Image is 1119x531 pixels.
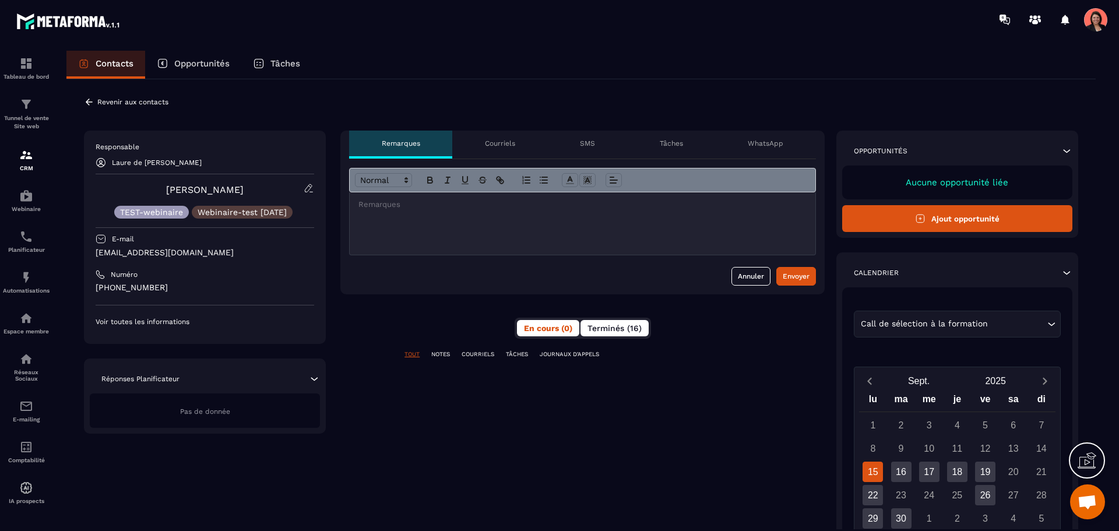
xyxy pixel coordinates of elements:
[947,508,967,529] div: 2
[382,139,420,148] p: Remarques
[3,139,50,180] a: formationformationCRM
[1003,485,1023,505] div: 27
[19,148,33,162] img: formation
[1031,508,1051,529] div: 5
[3,221,50,262] a: schedulerschedulerPlanificateur
[919,462,939,482] div: 17
[198,208,287,216] p: Webinaire-test [DATE]
[19,481,33,495] img: automations
[97,98,168,106] p: Revenir aux contacts
[3,114,50,131] p: Tunnel de vente Site web
[975,415,995,435] div: 5
[19,440,33,454] img: accountant
[863,415,883,435] div: 1
[975,462,995,482] div: 19
[3,328,50,335] p: Espace membre
[66,51,145,79] a: Contacts
[3,73,50,80] p: Tableau de bord
[19,189,33,203] img: automations
[731,267,770,286] button: Annuler
[1003,415,1023,435] div: 6
[101,374,180,384] p: Réponses Planificateur
[19,97,33,111] img: formation
[891,462,912,482] div: 16
[863,438,883,459] div: 8
[540,350,599,358] p: JOURNAUX D'APPELS
[96,317,314,326] p: Voir toutes les informations
[1031,438,1051,459] div: 14
[859,391,1055,529] div: Calendar wrapper
[506,350,528,358] p: TÂCHES
[859,373,881,389] button: Previous month
[3,180,50,221] a: automationsautomationsWebinaire
[587,323,642,333] span: Terminés (16)
[1003,508,1023,529] div: 4
[3,206,50,212] p: Webinaire
[19,57,33,71] img: formation
[524,323,572,333] span: En cours (0)
[3,391,50,431] a: emailemailE-mailing
[975,438,995,459] div: 12
[1027,391,1055,412] div: di
[3,48,50,89] a: formationformationTableau de bord
[166,184,244,195] a: [PERSON_NAME]
[859,391,887,412] div: lu
[3,287,50,294] p: Automatisations
[1000,391,1027,412] div: sa
[19,399,33,413] img: email
[947,462,967,482] div: 18
[96,58,133,69] p: Contacts
[854,177,1061,188] p: Aucune opportunité liée
[270,58,300,69] p: Tâches
[96,142,314,152] p: Responsable
[112,159,202,167] p: Laure de [PERSON_NAME]
[462,350,494,358] p: COURRIELS
[517,320,579,336] button: En cours (0)
[404,350,420,358] p: TOUT
[859,415,1055,529] div: Calendar days
[1031,462,1051,482] div: 21
[947,438,967,459] div: 11
[120,208,183,216] p: TEST-webinaire
[1070,484,1105,519] div: Ouvrir le chat
[19,311,33,325] img: automations
[19,270,33,284] img: automations
[3,262,50,303] a: automationsautomationsAutomatisations
[145,51,241,79] a: Opportunités
[3,89,50,139] a: formationformationTunnel de vente Site web
[919,438,939,459] div: 10
[891,438,912,459] div: 9
[957,371,1034,391] button: Open years overlay
[180,407,230,416] span: Pas de donnée
[1003,462,1023,482] div: 20
[858,318,991,330] span: Call de sélection à la formation
[943,391,971,412] div: je
[915,391,943,412] div: me
[485,139,515,148] p: Courriels
[19,230,33,244] img: scheduler
[891,485,912,505] div: 23
[891,415,912,435] div: 2
[891,508,912,529] div: 30
[1034,373,1055,389] button: Next month
[660,139,683,148] p: Tâches
[1031,415,1051,435] div: 7
[971,391,999,412] div: ve
[887,391,915,412] div: ma
[3,431,50,472] a: accountantaccountantComptabilité
[111,270,138,279] p: Numéro
[174,58,230,69] p: Opportunités
[431,350,450,358] p: NOTES
[975,508,995,529] div: 3
[854,268,899,277] p: Calendrier
[580,320,649,336] button: Terminés (16)
[1003,438,1023,459] div: 13
[96,247,314,258] p: [EMAIL_ADDRESS][DOMAIN_NAME]
[1031,485,1051,505] div: 28
[919,485,939,505] div: 24
[3,416,50,423] p: E-mailing
[19,352,33,366] img: social-network
[975,485,995,505] div: 26
[3,165,50,171] p: CRM
[3,369,50,382] p: Réseaux Sociaux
